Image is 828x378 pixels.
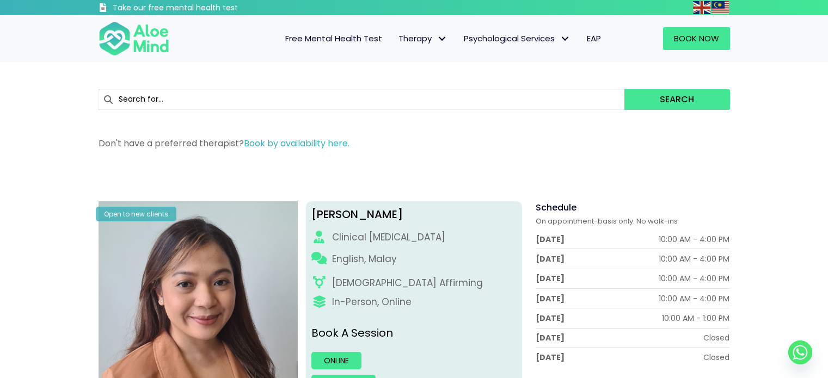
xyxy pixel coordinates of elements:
[659,293,729,304] div: 10:00 AM - 4:00 PM
[311,207,517,222] div: [PERSON_NAME]
[663,27,730,50] a: Book Now
[624,89,729,110] button: Search
[311,325,517,341] p: Book A Session
[703,332,729,343] div: Closed
[536,201,576,214] span: Schedule
[464,33,571,44] span: Psychological Services
[674,33,719,44] span: Book Now
[536,352,565,363] div: [DATE]
[536,273,565,284] div: [DATE]
[557,31,573,47] span: Psychological Services: submenu
[536,234,565,245] div: [DATE]
[659,253,729,264] div: 10:00 AM - 4:00 PM
[788,340,812,364] a: Whatsapp
[398,33,447,44] span: Therapy
[183,27,609,50] nav: Menu
[244,137,349,150] a: Book by availability here.
[662,313,729,324] div: 10:00 AM - 1:00 PM
[332,295,412,309] div: In-Person, Online
[536,313,565,324] div: [DATE]
[712,1,730,14] a: Malay
[456,27,579,50] a: Psychological ServicesPsychological Services: submenu
[703,352,729,363] div: Closed
[96,207,176,221] div: Open to new clients
[536,293,565,304] div: [DATE]
[536,332,565,343] div: [DATE]
[332,276,483,290] div: [DEMOGRAPHIC_DATA] Affirming
[693,1,710,14] img: en
[712,1,729,14] img: ms
[332,231,445,244] div: Clinical [MEDICAL_DATA]
[285,33,382,44] span: Free Mental Health Test
[536,253,565,264] div: [DATE]
[332,252,397,266] p: English, Malay
[99,137,730,150] p: Don't have a preferred therapist?
[659,273,729,284] div: 10:00 AM - 4:00 PM
[277,27,390,50] a: Free Mental Health Test
[587,33,601,44] span: EAP
[579,27,609,50] a: EAP
[311,352,361,369] a: Online
[536,216,678,226] span: On appointment-basis only. No walk-ins
[659,234,729,245] div: 10:00 AM - 4:00 PM
[693,1,712,14] a: English
[99,89,625,110] input: Search for...
[434,31,450,47] span: Therapy: submenu
[390,27,456,50] a: TherapyTherapy: submenu
[99,21,169,57] img: Aloe mind Logo
[113,3,296,14] h3: Take our free mental health test
[99,3,296,15] a: Take our free mental health test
